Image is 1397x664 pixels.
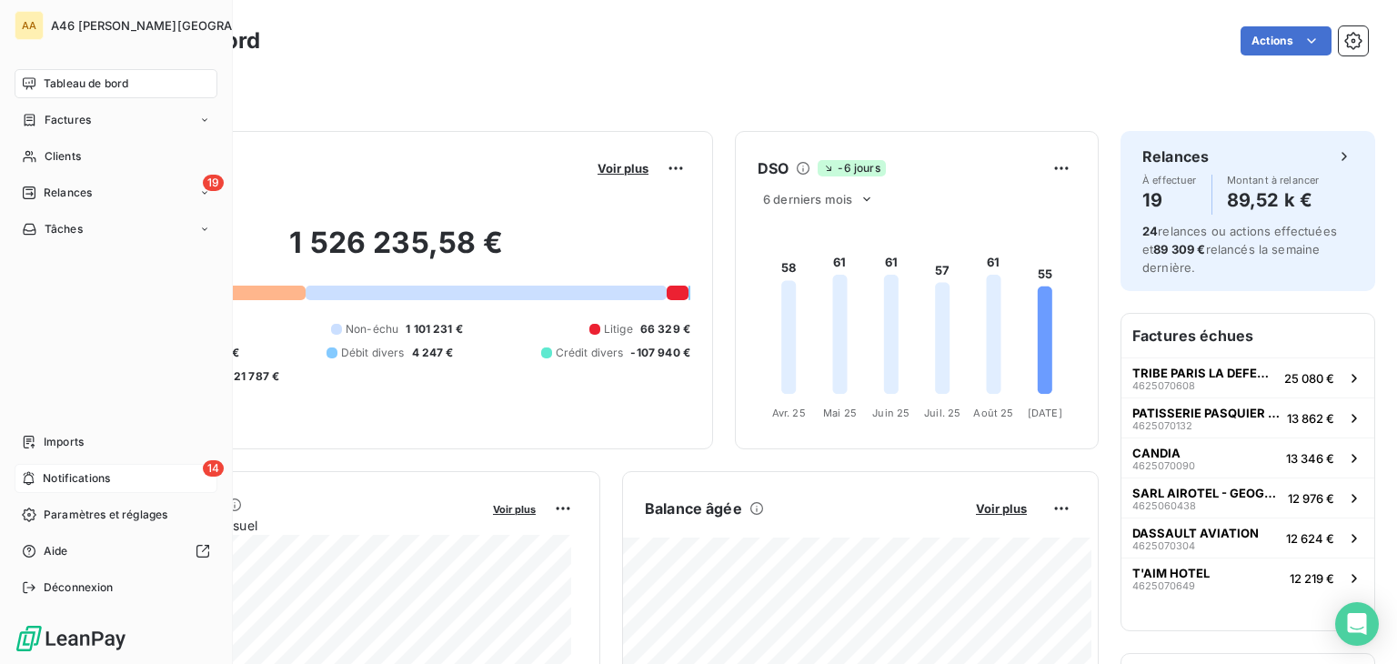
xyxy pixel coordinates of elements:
[44,185,92,201] span: Relances
[1142,175,1197,186] span: À effectuer
[1132,500,1196,511] span: 4625060438
[15,11,44,40] div: AA
[44,543,68,559] span: Aide
[1121,558,1374,598] button: T'AIM HOTEL462507064912 219 €
[44,434,84,450] span: Imports
[1121,478,1374,518] button: SARL AIROTEL - GEOGRAPHOTEL462506043812 976 €
[1153,242,1205,257] span: 89 309 €
[1132,446,1181,460] span: CANDIA
[1132,460,1195,471] span: 4625070090
[645,498,742,519] h6: Balance âgée
[1028,407,1062,419] tspan: [DATE]
[487,500,541,517] button: Voir plus
[341,345,405,361] span: Débit divers
[45,221,83,237] span: Tâches
[1335,602,1379,646] div: Open Intercom Messenger
[51,18,302,33] span: A46 [PERSON_NAME][GEOGRAPHIC_DATA]
[1132,486,1281,500] span: SARL AIROTEL - GEOGRAPHOTEL
[973,407,1013,419] tspan: Août 25
[818,160,885,176] span: -6 jours
[556,345,624,361] span: Crédit divers
[772,407,806,419] tspan: Avr. 25
[1132,566,1210,580] span: T'AIM HOTEL
[924,407,960,419] tspan: Juil. 25
[1287,411,1334,426] span: 13 862 €
[872,407,910,419] tspan: Juin 25
[970,500,1032,517] button: Voir plus
[228,368,279,385] span: -21 787 €
[1227,175,1320,186] span: Montant à relancer
[758,157,789,179] h6: DSO
[976,501,1027,516] span: Voir plus
[1121,397,1374,438] button: PATISSERIE PASQUIER VRON462507013213 862 €
[412,345,454,361] span: 4 247 €
[1142,224,1158,238] span: 24
[1286,451,1334,466] span: 13 346 €
[1284,371,1334,386] span: 25 080 €
[1142,186,1197,215] h4: 19
[103,225,690,279] h2: 1 526 235,58 €
[763,192,852,206] span: 6 derniers mois
[598,161,648,176] span: Voir plus
[1132,420,1192,431] span: 4625070132
[604,321,633,337] span: Litige
[43,470,110,487] span: Notifications
[45,148,81,165] span: Clients
[203,460,224,477] span: 14
[15,624,127,653] img: Logo LeanPay
[44,507,167,523] span: Paramètres et réglages
[1132,406,1280,420] span: PATISSERIE PASQUIER VRON
[630,345,690,361] span: -107 940 €
[1121,357,1374,397] button: TRIBE PARIS LA DEFENSE462507060825 080 €
[44,75,128,92] span: Tableau de bord
[493,503,536,516] span: Voir plus
[103,516,480,535] span: Chiffre d'affaires mensuel
[1132,580,1195,591] span: 4625070649
[1121,438,1374,478] button: CANDIA462507009013 346 €
[203,175,224,191] span: 19
[406,321,463,337] span: 1 101 231 €
[1142,224,1337,275] span: relances ou actions effectuées et relancés la semaine dernière.
[1142,146,1209,167] h6: Relances
[1288,491,1334,506] span: 12 976 €
[1121,314,1374,357] h6: Factures échues
[1286,531,1334,546] span: 12 624 €
[640,321,690,337] span: 66 329 €
[1241,26,1332,55] button: Actions
[1121,518,1374,558] button: DASSAULT AVIATION462507030412 624 €
[1290,571,1334,586] span: 12 219 €
[592,160,654,176] button: Voir plus
[44,579,114,596] span: Déconnexion
[1132,366,1277,380] span: TRIBE PARIS LA DEFENSE
[1132,526,1259,540] span: DASSAULT AVIATION
[1227,186,1320,215] h4: 89,52 k €
[346,321,398,337] span: Non-échu
[15,537,217,566] a: Aide
[1132,540,1195,551] span: 4625070304
[823,407,857,419] tspan: Mai 25
[1132,380,1195,391] span: 4625070608
[45,112,91,128] span: Factures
